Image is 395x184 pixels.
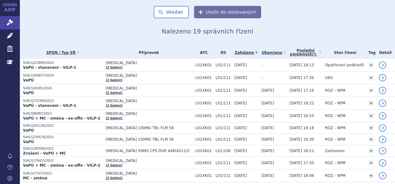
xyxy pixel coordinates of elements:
a: + [368,160,374,166]
strong: MC - změna [23,176,47,180]
span: [MEDICAL_DATA] [106,61,192,65]
span: L01XK01 [195,63,212,67]
a: detail [379,136,386,143]
span: - [261,63,262,67]
span: Nalezeno 19 správních řízení [161,28,253,35]
span: [DATE] 17:16 [289,88,314,93]
span: ROZ – NPM [325,126,345,130]
span: [MEDICAL_DATA] [106,171,192,176]
a: (2 balení) [106,164,122,167]
span: L01/111 [216,101,231,105]
span: [DATE] [234,161,247,165]
p: SUKLS239576/2022 [23,135,102,139]
a: Poslednípísemnost(?) [289,46,322,59]
span: [DATE] [261,88,274,93]
span: L01XK01 [195,137,212,142]
span: [DATE] [261,126,274,130]
th: ATC [192,46,212,59]
span: [MEDICAL_DATA] 50MG CPS DUR 448(4X112) [106,149,192,153]
span: [DATE] 18:13 [289,63,314,67]
span: L01/111 [216,161,231,165]
a: detail [379,99,386,107]
span: - [261,76,262,80]
p: SUKLS80887/2023 [23,112,102,116]
a: + [368,75,374,81]
span: [DATE] 17:36 [289,76,314,80]
span: [DATE] [261,137,274,142]
span: [DATE] 18:30 [289,137,314,142]
a: detail [379,112,386,120]
a: detail [379,74,386,81]
span: UKO [325,76,333,80]
span: [MEDICAL_DATA] [106,112,192,116]
span: L01/111 [216,114,231,118]
a: + [368,173,374,178]
span: L01XK01 [195,101,212,105]
span: [DATE] 18:18 [289,126,314,130]
span: L01/111 [216,63,231,67]
th: Stav řízení [322,46,365,59]
span: [DATE] [261,114,274,118]
a: (2 balení) [106,104,122,107]
span: [DATE] 18:06 [289,173,314,178]
span: [DATE] [234,63,247,67]
strong: VaPÚ [23,78,34,82]
span: [DATE] 18:55 [289,114,314,118]
span: Opatřování podkladů [325,63,364,67]
span: Zastaveno [325,149,344,153]
span: L01XK01 [195,149,212,153]
span: L01XK01 [195,88,212,93]
a: Ukončeno [261,48,286,57]
span: ROZ – NPM [325,161,345,165]
a: + [368,148,374,154]
th: Detail [376,46,395,59]
span: L01XK01 [195,76,212,80]
button: Uložit do sledovaných [194,6,261,18]
span: [DATE] [234,76,247,80]
span: L01XK01 [195,173,212,178]
span: [DATE] 17:30 [289,161,314,165]
a: detail [379,159,386,167]
a: (2 balení) [106,66,122,69]
span: [MEDICAL_DATA] 100MG TBL FLM 56 [106,126,192,130]
span: ROZ – NPM [325,137,345,142]
span: L01XK01 [195,126,212,130]
span: [MEDICAL_DATA] [106,99,192,103]
a: + [368,137,374,142]
a: (2 balení) [106,78,122,82]
span: [MEDICAL_DATA] [106,159,192,163]
a: + [368,88,374,93]
span: [MEDICAL_DATA] [106,86,192,90]
a: detail [379,147,386,155]
a: SPZN / Typ SŘ [23,48,102,57]
th: RS [212,46,231,59]
p: SUKLS223896/2025 [23,61,102,65]
span: L01/111 [216,76,231,80]
span: ROZ – NPM [325,101,345,105]
p: SUKLS180584/2022 [23,147,102,151]
span: L01/111 [216,173,231,178]
a: detail [379,87,386,94]
p: SUKLS18181/2024 [23,86,102,90]
span: [DATE] [261,149,274,153]
span: [DATE] [234,173,247,178]
span: L01/106 [216,149,231,153]
span: [DATE] [261,101,274,105]
a: detail [379,172,386,179]
strong: VaPÚ - stanovení - VILP-1 [23,103,76,108]
a: + [368,113,374,119]
span: ROZ – NPM [325,114,345,118]
span: [DATE] [234,137,247,142]
strong: VaPÚ + MC - změna - ex-offo - VILP-2 [23,116,100,120]
th: Přípravek [102,46,192,59]
span: [DATE] [261,161,274,165]
th: Tag [365,46,376,59]
span: [MEDICAL_DATA] [106,73,192,78]
p: SUKLS272390/2023 [23,99,102,103]
span: L01/111 [216,137,231,142]
strong: VaPÚ + MC - změna - ex-offo - VILP-2 [23,163,100,168]
span: [DATE] [261,173,274,178]
span: L01/111 [216,88,231,93]
span: [DATE] [234,149,247,153]
strong: VaPÚ [23,91,34,95]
